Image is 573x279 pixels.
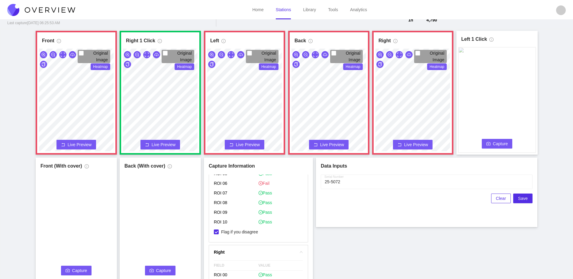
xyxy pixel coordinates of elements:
p: ROI 07 [214,189,259,198]
span: expand [313,53,317,57]
a: Analytics [350,7,367,12]
span: zoom-out [304,53,308,57]
button: zoom-out [302,51,309,58]
h1: Capture Information [209,162,308,170]
button: cloud-download [69,51,76,58]
span: copy [378,62,382,67]
span: Live Preview [404,142,428,148]
span: zoom-in [210,53,214,57]
button: cameraCapture [145,266,176,275]
span: check-circle [259,200,263,205]
span: check-circle [259,220,263,224]
span: zoom-in [378,53,382,57]
button: rollbackLive Preview [140,140,180,149]
span: rollback [61,143,65,147]
span: Original Image [93,51,108,62]
span: FIELD [214,261,259,270]
button: expand [312,51,319,58]
h1: Front (With cover) [40,162,82,170]
span: copy [125,62,130,67]
span: zoom-out [219,53,224,57]
h1: Data Inputs [321,162,533,170]
button: zoom-out [134,51,141,58]
span: camera [66,268,70,273]
h1: Right [378,37,391,44]
span: copy [294,62,298,67]
span: check-circle [259,210,263,214]
span: copy [210,62,214,67]
button: cameraCapture [482,139,513,149]
span: zoom-out [135,53,139,57]
span: Capture [493,140,508,147]
span: Pass [259,209,272,215]
a: Stations [276,7,291,12]
button: rollbackLive Preview [56,140,96,149]
button: zoom-out [218,51,225,58]
span: copy [41,62,46,67]
button: expand [227,51,235,58]
button: copy [376,61,384,68]
span: camera [486,142,491,146]
span: info-circle [158,39,162,46]
span: Flag if you disagree [219,229,260,235]
button: cloud-download [153,51,160,58]
span: Fail [259,180,270,186]
span: Heatmap [427,63,447,70]
span: Live Preview [236,142,260,148]
span: Live Preview [152,142,175,148]
p: ROI 09 [214,208,259,218]
span: rollback [145,143,149,147]
button: cloud-download [237,51,244,58]
span: rollback [314,143,318,147]
span: rollback [229,143,233,147]
span: cloud-download [70,53,75,57]
span: info-circle [308,39,313,46]
button: rollbackLive Preview [309,140,349,149]
button: Save [513,194,533,203]
span: Pass [259,200,272,206]
h4: Right [214,249,296,255]
span: zoom-in [294,53,298,57]
span: Live Preview [68,142,92,148]
span: zoom-in [125,53,130,57]
button: cameraCapture [61,266,92,275]
span: info-circle [85,164,89,171]
a: Tools [328,7,338,12]
span: info-circle [221,39,226,46]
span: zoom-in [41,53,46,57]
button: expand [143,51,150,58]
span: Pass [259,190,272,196]
h1: Back (With cover) [124,162,165,170]
button: copy [208,61,215,68]
span: info-circle [57,39,61,46]
span: Heatmap [343,63,363,70]
span: rollback [398,143,402,147]
button: Clear [491,194,511,203]
span: Original Image [430,51,444,62]
img: Overview [7,4,75,16]
span: Pass [259,219,272,225]
h1: Front [42,37,54,44]
span: expand [229,53,233,57]
button: zoom-in [208,51,215,58]
h1: Left 1 Click [461,36,487,43]
span: vertical-align-middle [551,12,557,19]
span: zoom-out [388,53,392,57]
span: Original Image [177,51,192,62]
button: copy [124,61,131,68]
span: zoom-out [51,53,55,57]
div: rightRight [209,245,308,259]
button: rollbackLive Preview [393,140,433,149]
span: close-circle [259,181,263,185]
button: cloud-download [321,51,329,58]
span: 4,790 [427,17,440,23]
span: check-circle [259,273,263,277]
button: zoom-in [40,51,47,58]
span: Save [518,195,528,202]
span: VALUE [259,261,303,270]
span: right [299,250,303,254]
span: Original Image [346,51,360,62]
h1: Back [295,37,306,44]
span: Capture [156,267,171,274]
button: zoom-out [386,51,393,58]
